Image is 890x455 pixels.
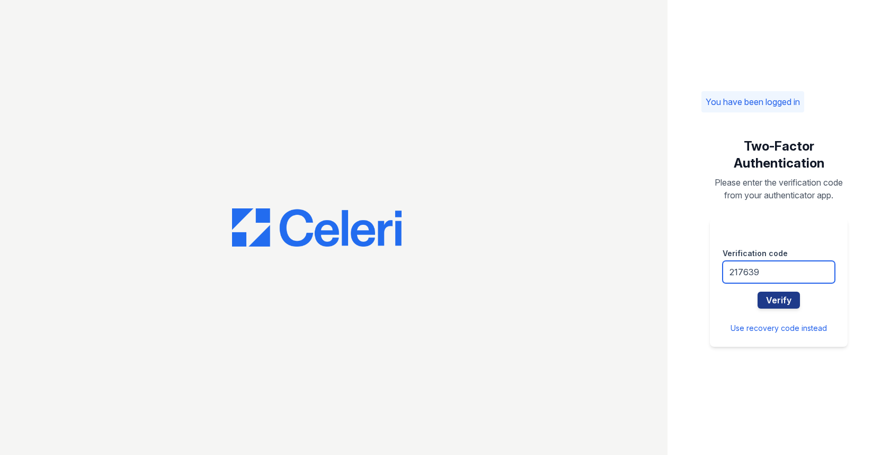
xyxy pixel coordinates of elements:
[731,323,827,332] a: Use recovery code instead
[723,261,835,283] input: Enter 6-digit code
[723,248,788,259] label: Verification code
[710,138,848,172] h1: Two-Factor Authentication
[706,95,800,108] p: You have been logged in
[758,292,800,309] button: Verify
[232,208,402,247] img: CE_Logo_Blue-a8612792a0a2168367f1c8372b55b34899dd931a85d93a1a3d3e32e68fde9ad4.png
[710,176,848,202] p: Please enter the verification code from your authenticator app.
